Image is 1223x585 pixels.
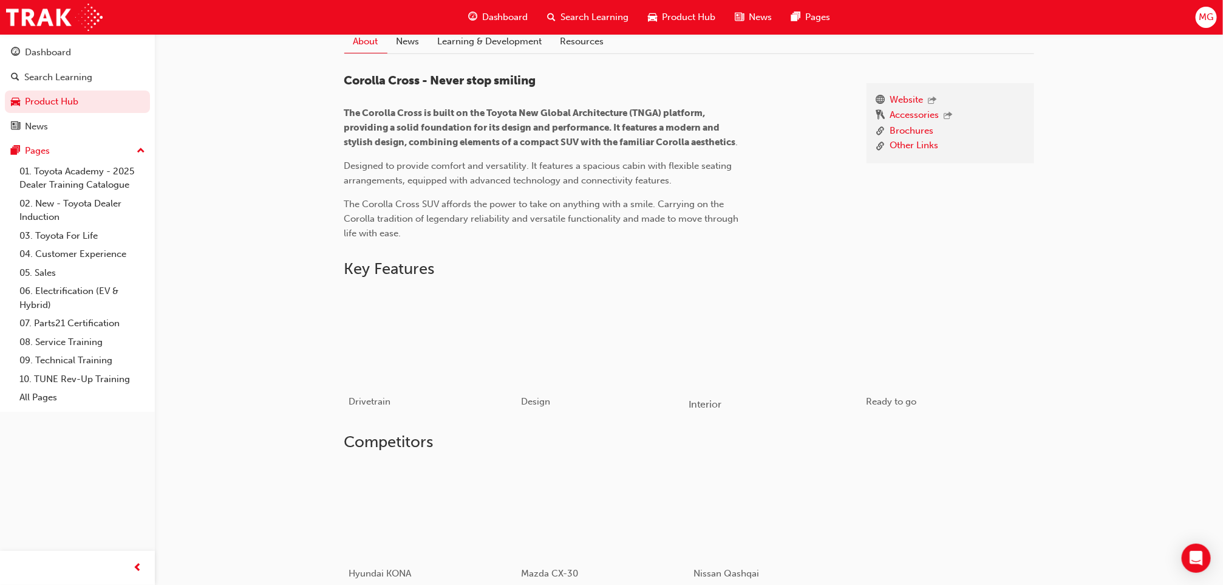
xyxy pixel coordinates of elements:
[344,259,1034,279] h2: Key Features
[5,66,150,89] a: Search Learning
[11,121,20,132] span: news-icon
[1182,544,1211,573] div: Open Intercom Messenger
[429,30,551,53] a: Learning & Development
[928,96,937,106] span: outbound-icon
[735,10,744,25] span: news-icon
[726,5,782,30] a: news-iconNews
[15,227,150,245] a: 03. Toyota For Life
[5,39,150,140] button: DashboardSearch LearningProduct HubNews
[538,5,639,30] a: search-iconSearch Learning
[689,289,862,423] button: Interior
[517,289,689,423] button: Design
[876,108,885,124] span: keys-icon
[5,91,150,113] a: Product Hub
[15,282,150,314] a: 06. Electrification (EV & Hybrid)
[876,93,885,109] span: www-icon
[548,10,556,25] span: search-icon
[5,115,150,138] a: News
[792,10,801,25] span: pages-icon
[11,97,20,108] span: car-icon
[736,137,738,148] span: .
[458,5,538,30] a: guage-iconDashboard
[876,124,885,139] span: link-icon
[890,93,924,109] a: Website
[25,46,71,60] div: Dashboard
[806,10,831,24] span: Pages
[866,396,916,407] span: Ready to go
[15,264,150,282] a: 05. Sales
[749,10,772,24] span: News
[890,124,934,139] a: Brochures
[344,433,1034,452] h2: Competitors
[876,139,885,154] span: link-icon
[15,194,150,227] a: 02. New - Toyota Dealer Induction
[862,289,1034,423] button: Ready to go
[1199,10,1213,24] span: MG
[15,333,150,352] a: 08. Service Training
[25,120,48,134] div: News
[6,4,103,31] img: Trak
[561,10,629,24] span: Search Learning
[5,140,150,162] button: Pages
[344,199,741,239] span: The Corolla Cross SUV affords the power to take on anything with a smile. Carrying on the Corolla...
[344,160,735,186] span: Designed to provide comfort and versatility. It features a spacious cabin with flexible seating a...
[890,108,939,124] a: Accessories
[349,568,411,579] span: Hyundai KONA
[24,70,92,84] div: Search Learning
[349,396,390,407] span: Drivetrain
[649,10,658,25] span: car-icon
[890,139,939,154] a: Other Links
[468,10,477,25] span: guage-icon
[344,108,736,148] span: The Corolla Cross is built on the Toyota New Global Architecture (TNGA) platform, providing a sol...
[944,111,953,121] span: outbound-icon
[11,47,20,58] span: guage-icon
[689,399,721,410] span: Interior
[25,144,50,158] div: Pages
[344,30,387,53] a: About
[639,5,726,30] a: car-iconProduct Hub
[663,10,716,24] span: Product Hub
[482,10,528,24] span: Dashboard
[344,74,536,87] span: Corolla Cross - Never stop smiling
[521,396,550,407] span: Design
[1196,7,1217,28] button: MG
[15,245,150,264] a: 04. Customer Experience
[11,72,19,83] span: search-icon
[134,561,143,576] span: prev-icon
[344,289,517,423] button: Drivetrain
[5,41,150,64] a: Dashboard
[15,370,150,389] a: 10. TUNE Rev-Up Training
[15,388,150,407] a: All Pages
[782,5,840,30] a: pages-iconPages
[693,568,759,579] span: Nissan Qashqai
[15,351,150,370] a: 09. Technical Training
[15,314,150,333] a: 07. Parts21 Certification
[387,30,429,53] a: News
[11,146,20,157] span: pages-icon
[137,143,145,159] span: up-icon
[521,568,578,579] span: Mazda CX-30
[551,30,613,53] a: Resources
[15,162,150,194] a: 01. Toyota Academy - 2025 Dealer Training Catalogue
